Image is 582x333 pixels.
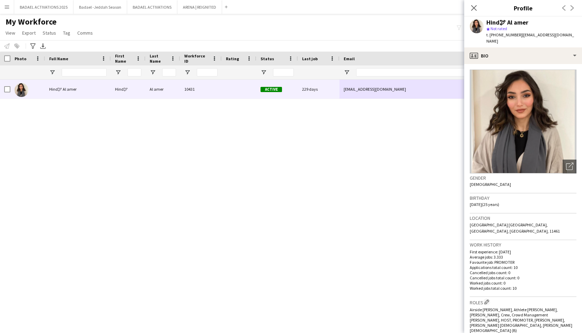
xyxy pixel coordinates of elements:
span: Last Name [150,53,168,64]
span: View [6,30,15,36]
h3: Location [470,215,576,221]
a: Comms [74,28,96,37]
app-action-btn: Export XLSX [39,42,47,50]
span: Rating [226,56,239,61]
span: [GEOGRAPHIC_DATA] [GEOGRAPHIC_DATA], [GEOGRAPHIC_DATA], [GEOGRAPHIC_DATA], 11461 [470,222,560,234]
div: 229 days [298,80,339,99]
p: Cancelled jobs count: 0 [470,270,576,275]
input: Status Filter Input [273,68,294,76]
button: Open Filter Menu [184,69,191,75]
button: BADAEL ACTIVATIONS 2025 [14,0,73,14]
p: Favourite job: PROMOTER [470,260,576,265]
h3: Profile [464,3,582,12]
button: Open Filter Menu [49,69,55,75]
div: Bio [464,47,582,64]
h3: Work history [470,242,576,248]
p: First experience: [DATE] [470,249,576,254]
span: Active [261,87,282,92]
a: Tag [60,28,73,37]
button: Badael -Jeddah Season [73,0,127,14]
span: t. [PHONE_NUMBER] [486,32,522,37]
div: [EMAIL_ADDRESS][DOMAIN_NAME] [339,80,478,99]
div: Al amer [145,80,180,99]
input: First Name Filter Input [127,68,141,76]
button: Open Filter Menu [344,69,350,75]
span: My Workforce [6,17,56,27]
h3: Birthday [470,195,576,201]
h3: Roles [470,298,576,306]
button: BADAEL ACTIVATIONS [127,0,177,14]
h3: Gender [470,175,576,181]
img: Hind🕊 Al amer [15,83,28,97]
span: First Name [115,53,133,64]
div: Open photos pop-in [563,160,576,173]
input: Email Filter Input [356,68,474,76]
span: [DEMOGRAPHIC_DATA] [470,182,511,187]
p: Cancelled jobs total count: 0 [470,275,576,280]
input: Full Name Filter Input [62,68,107,76]
span: Status [261,56,274,61]
span: Tag [63,30,70,36]
p: Average jobs: 3.333 [470,254,576,260]
a: Export [19,28,38,37]
span: | [EMAIL_ADDRESS][DOMAIN_NAME] [486,32,574,44]
div: 10431 [180,80,222,99]
p: Worked jobs total count: 10 [470,286,576,291]
span: Airside [PERSON_NAME], Athlete [PERSON_NAME], [PERSON_NAME], Crew, Crowd Management [PERSON_NAME]... [470,307,572,333]
span: Email [344,56,355,61]
p: Worked jobs count: 0 [470,280,576,286]
a: Status [40,28,59,37]
span: Export [22,30,36,36]
span: Not rated [491,26,507,31]
input: Workforce ID Filter Input [197,68,218,76]
button: ARENA | REIGNITED [177,0,222,14]
span: Hind🕊 Al amer [49,87,77,92]
span: Status [43,30,56,36]
button: Open Filter Menu [261,69,267,75]
a: View [3,28,18,37]
span: Full Name [49,56,68,61]
button: Open Filter Menu [150,69,156,75]
span: Photo [15,56,26,61]
p: Applications total count: 10 [470,265,576,270]
span: Workforce ID [184,53,209,64]
app-action-btn: Advanced filters [29,42,37,50]
img: Crew avatar or photo [470,70,576,173]
div: Hind🕊 Al amer [486,19,528,26]
span: [DATE] (25 years) [470,202,499,207]
div: Hind🕊 [111,80,145,99]
button: Open Filter Menu [115,69,121,75]
input: Last Name Filter Input [162,68,176,76]
span: Comms [77,30,93,36]
span: Last job [302,56,318,61]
